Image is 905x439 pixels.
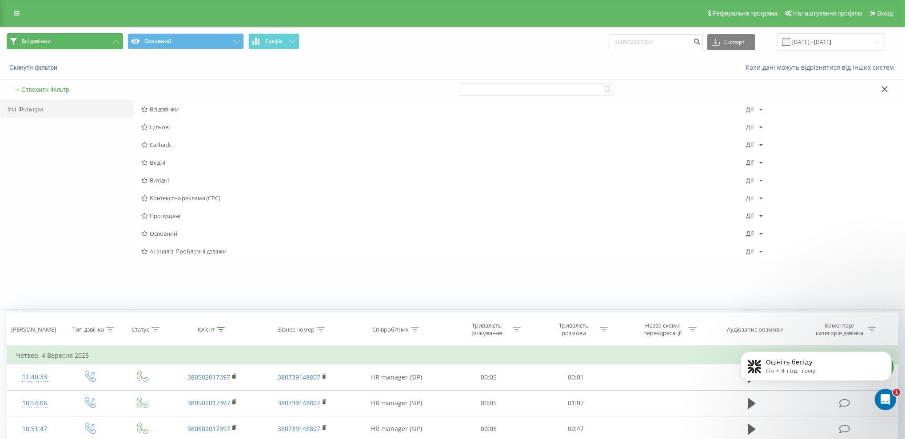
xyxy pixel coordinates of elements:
[793,10,862,17] span: Налаштування профілю
[187,373,230,381] a: 380502017397
[72,326,104,333] div: Тип дзвінка
[446,390,533,416] td: 00:05
[16,368,54,386] div: 11:40:33
[878,85,891,95] button: Закрити
[875,389,896,410] iframe: Intercom live chat
[266,38,283,44] span: Графік
[278,326,315,333] div: Бізнес номер
[639,322,686,337] div: Назва схеми переадресації
[141,124,746,130] span: Цільові
[11,326,56,333] div: [PERSON_NAME]
[746,177,754,183] div: Дії
[532,390,619,416] td: 01:07
[877,10,893,17] span: Вихід
[141,159,746,166] span: Вхідні
[348,390,445,416] td: HR manager (SIP)
[0,100,134,118] div: Усі Фільтри
[727,333,905,415] iframe: Intercom notifications повідомлення
[141,106,746,112] span: Всі дзвінки
[21,38,51,45] span: Всі дзвінки
[141,230,746,237] span: Основний
[7,33,123,49] button: Всі дзвінки
[372,326,409,333] div: Співробітник
[16,420,54,438] div: 10:51:47
[813,322,865,337] div: Коментар/категорія дзвінка
[13,86,72,94] button: + Створити Фільтр
[746,142,754,148] div: Дії
[278,424,320,433] a: 380739148807
[198,326,215,333] div: Клієнт
[187,399,230,407] a: 380502017397
[348,364,445,390] td: HR manager (SIP)
[746,230,754,237] div: Дії
[141,142,746,148] span: Callback
[727,326,783,333] div: Аудіозапис розмови
[609,34,703,50] input: Пошук за номером
[141,195,746,201] span: Контекстна реклама (CPC)
[7,63,62,71] button: Скинути фільтри
[550,322,598,337] div: Тривалість розмови
[141,213,746,219] span: Пропущені
[707,34,755,50] button: Експорт
[463,322,510,337] div: Тривалість очікування
[746,195,754,201] div: Дії
[746,213,754,219] div: Дії
[141,248,746,254] span: AI-аналіз. Проблемні дзвінки
[713,10,778,17] span: Реферальна програма
[532,364,619,390] td: 00:01
[187,424,230,433] a: 380502017397
[746,159,754,166] div: Дії
[278,373,320,381] a: 380739148807
[132,326,149,333] div: Статус
[746,106,754,112] div: Дії
[7,347,898,364] td: Четвер, 4 Вересня 2025
[141,177,746,183] span: Вихідні
[16,395,54,412] div: 10:54:06
[128,33,244,49] button: Основний
[746,248,754,254] div: Дії
[746,124,754,130] div: Дії
[746,63,898,71] a: Коли дані можуть відрізнятися вiд інших систем
[446,364,533,390] td: 00:05
[278,399,320,407] a: 380739148807
[248,33,299,49] button: Графік
[893,389,900,396] span: 1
